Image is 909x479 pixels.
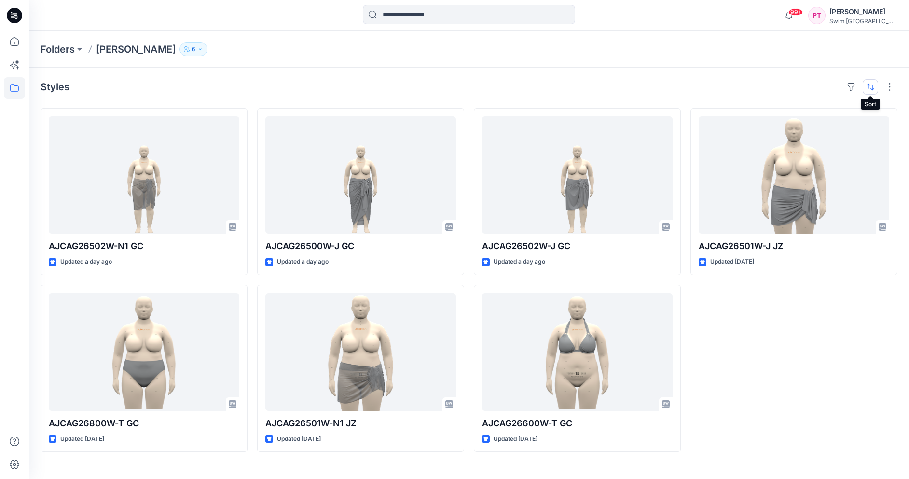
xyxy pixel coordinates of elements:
p: 6 [192,44,195,55]
a: AJCAG26600W-T GC [482,293,673,410]
button: 6 [179,42,207,56]
p: AJCAG26501W-N1 JZ [265,417,456,430]
p: AJCAG26502W-N1 GC [49,239,239,253]
a: AJCAG26502W-J GC [482,116,673,234]
a: AJCAG26800W-T GC [49,293,239,410]
a: Folders [41,42,75,56]
p: Updated a day ago [60,257,112,267]
a: AJCAG26502W-N1 GC [49,116,239,234]
p: Updated a day ago [494,257,545,267]
p: AJCAG26501W-J JZ [699,239,889,253]
a: AJCAG26500W-J GC [265,116,456,234]
p: Updated [DATE] [494,434,537,444]
p: AJCAG26800W-T GC [49,417,239,430]
span: 99+ [788,8,803,16]
p: AJCAG26502W-J GC [482,239,673,253]
h4: Styles [41,81,69,93]
p: [PERSON_NAME] [96,42,176,56]
p: AJCAG26500W-J GC [265,239,456,253]
p: Updated [DATE] [277,434,321,444]
p: Updated [DATE] [710,257,754,267]
a: AJCAG26501W-J JZ [699,116,889,234]
div: Swim [GEOGRAPHIC_DATA] [829,17,897,25]
a: AJCAG26501W-N1 JZ [265,293,456,410]
div: [PERSON_NAME] [829,6,897,17]
p: Updated a day ago [277,257,329,267]
div: PT [808,7,826,24]
p: Updated [DATE] [60,434,104,444]
p: AJCAG26600W-T GC [482,417,673,430]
